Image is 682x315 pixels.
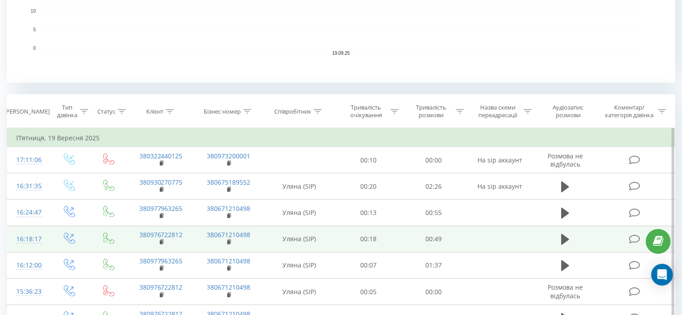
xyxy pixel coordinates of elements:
td: Уляна (SIP) [262,173,335,200]
a: 380976722812 [139,283,183,291]
span: Розмова не відбулась [548,283,583,300]
td: 00:07 [336,252,401,278]
td: 00:55 [401,200,466,226]
div: 16:24:47 [16,204,40,221]
text: 5 [33,27,36,32]
a: 380675189552 [207,178,250,186]
text: 0 [33,46,36,51]
div: Open Intercom Messenger [651,264,673,286]
td: 00:00 [401,147,466,173]
td: 01:37 [401,252,466,278]
span: Розмова не відбулась [548,152,583,168]
td: 00:49 [401,226,466,252]
a: 380977963265 [139,257,183,265]
div: 16:31:35 [16,177,40,195]
text: 19.09.25 [332,51,350,56]
div: Тип дзвінка [57,104,78,119]
td: На sip аккаунт [466,147,534,173]
td: Уляна (SIP) [262,279,335,305]
a: 380977963265 [139,204,183,213]
div: Тривалість очікування [344,104,388,119]
div: Тривалість розмови [409,104,453,119]
div: Клієнт [146,108,163,115]
div: 16:18:17 [16,230,40,248]
td: 00:05 [336,279,401,305]
div: Бізнес номер [204,108,241,115]
td: П’ятниця, 19 Вересня 2025 [7,129,675,147]
a: 380930270775 [139,178,183,186]
div: 16:12:00 [16,257,40,274]
div: Співробітник [274,108,311,115]
div: Аудіозапис розмови [542,104,594,119]
td: 00:18 [336,226,401,252]
td: 00:13 [336,200,401,226]
div: 15:36:23 [16,283,40,301]
td: Уляна (SIP) [262,252,335,278]
a: 380322440125 [139,152,183,160]
a: 380671210498 [207,230,250,239]
td: Уляна (SIP) [262,200,335,226]
div: [PERSON_NAME] [4,108,50,115]
td: 00:10 [336,147,401,173]
td: 02:26 [401,173,466,200]
div: 17:11:06 [16,151,40,169]
td: На sip аккаунт [466,173,534,200]
td: 00:20 [336,173,401,200]
a: 380671210498 [207,283,250,291]
td: 00:00 [401,279,466,305]
text: 10 [31,9,36,14]
div: Коментар/категорія дзвінка [603,104,656,119]
a: 380976722812 [139,230,183,239]
td: Уляна (SIP) [262,226,335,252]
a: 380671210498 [207,257,250,265]
a: 380973200001 [207,152,250,160]
div: Назва схеми переадресації [474,104,521,119]
div: Статус [97,108,115,115]
a: 380671210498 [207,204,250,213]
